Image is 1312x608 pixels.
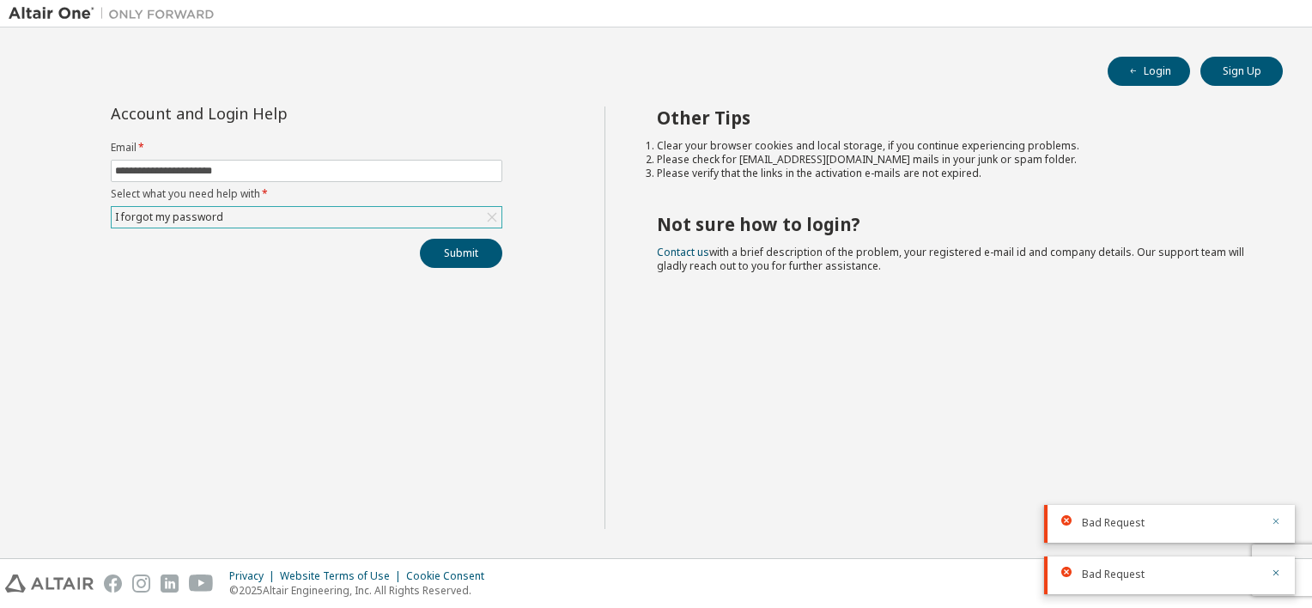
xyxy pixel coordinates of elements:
[1200,57,1283,86] button: Sign Up
[1082,516,1145,530] span: Bad Request
[657,245,709,259] a: Contact us
[280,569,406,583] div: Website Terms of Use
[657,167,1253,180] li: Please verify that the links in the activation e-mails are not expired.
[111,187,502,201] label: Select what you need help with
[657,139,1253,153] li: Clear your browser cookies and local storage, if you continue experiencing problems.
[112,208,226,227] div: I forgot my password
[657,153,1253,167] li: Please check for [EMAIL_ADDRESS][DOMAIN_NAME] mails in your junk or spam folder.
[229,569,280,583] div: Privacy
[112,207,501,228] div: I forgot my password
[1082,568,1145,581] span: Bad Request
[161,575,179,593] img: linkedin.svg
[657,106,1253,129] h2: Other Tips
[420,239,502,268] button: Submit
[1108,57,1190,86] button: Login
[657,245,1244,273] span: with a brief description of the problem, your registered e-mail id and company details. Our suppo...
[111,106,424,120] div: Account and Login Help
[5,575,94,593] img: altair_logo.svg
[132,575,150,593] img: instagram.svg
[657,213,1253,235] h2: Not sure how to login?
[229,583,495,598] p: © 2025 Altair Engineering, Inc. All Rights Reserved.
[104,575,122,593] img: facebook.svg
[406,569,495,583] div: Cookie Consent
[111,141,502,155] label: Email
[189,575,214,593] img: youtube.svg
[9,5,223,22] img: Altair One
